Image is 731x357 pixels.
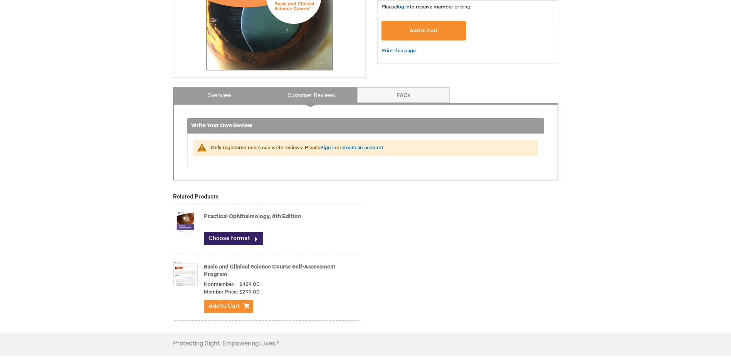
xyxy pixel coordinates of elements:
div: Only registered users can write reviews. Please or [211,144,530,152]
span: $429.00 [239,281,260,287]
a: Practical Ophthalmology, 8th Edition [204,213,301,220]
span: Please to receive member pricing [381,4,471,10]
button: Add to Cart [204,300,253,313]
a: Sign in [320,145,336,151]
img: Basic and Clinical Science Course Self-Assessment Program [173,258,198,289]
strong: Write Your Own Review [191,122,252,129]
button: Add to Cart [381,21,466,40]
strong: Nonmember: [204,281,235,288]
a: Customer Reviews [265,87,358,103]
span: Add to Cart [410,28,438,34]
strong: Member Price: [204,289,238,296]
a: Choose format [204,232,263,245]
a: create an account [341,145,383,151]
a: Print this page [381,46,416,56]
span: $299.00 [239,289,260,296]
h4: Protecting Sight. Empowering Lives.® [173,340,279,347]
span: Add to Cart [208,302,240,310]
strong: Related Products [173,194,218,200]
a: Overview [173,87,266,103]
a: log in [397,4,410,10]
a: FAQs [357,87,450,103]
a: Basic and Clinical Science Course Self-Assessment Program [204,264,336,278]
img: Practical Ophthalmology, 8th Edition [173,208,198,239]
